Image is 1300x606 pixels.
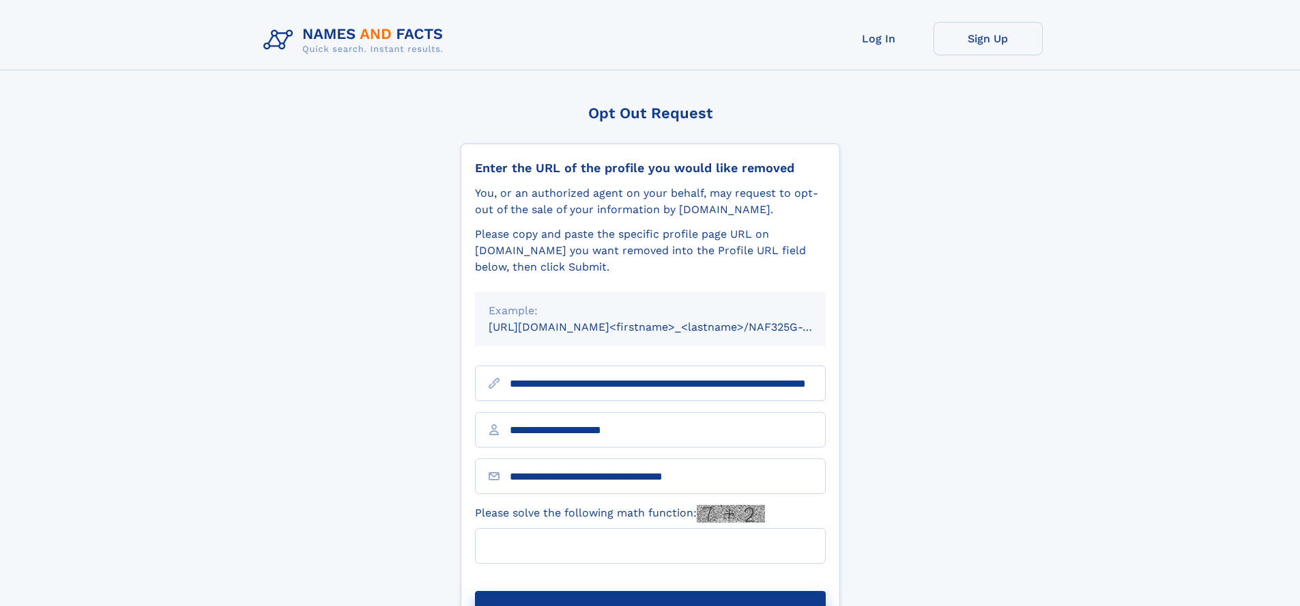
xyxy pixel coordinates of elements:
label: Please solve the following math function: [475,505,765,523]
a: Log In [824,22,934,55]
div: Please copy and paste the specific profile page URL on [DOMAIN_NAME] you want removed into the Pr... [475,226,826,275]
div: Opt Out Request [461,105,840,122]
div: You, or an authorized agent on your behalf, may request to opt-out of the sale of your informatio... [475,185,826,218]
small: [URL][DOMAIN_NAME]<firstname>_<lastname>/NAF325G-xxxxxxxx [489,320,852,333]
div: Enter the URL of the profile you would like removed [475,161,826,176]
img: Logo Names and Facts [258,22,454,59]
a: Sign Up [934,22,1043,55]
div: Example: [489,303,812,319]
